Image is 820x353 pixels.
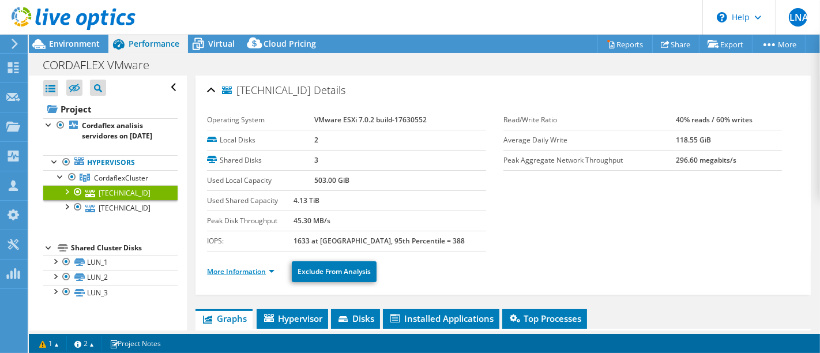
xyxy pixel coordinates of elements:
b: 503.00 GiB [314,175,349,185]
label: Shared Disks [207,155,314,166]
b: VMware ESXi 7.0.2 build-17630552 [314,115,427,125]
span: CordaflexCluster [94,173,148,183]
label: Operating System [207,114,314,126]
a: LUN_3 [43,285,178,300]
label: Peak Disk Throughput [207,215,293,227]
label: Used Local Capacity [207,175,314,186]
a: Share [652,35,699,53]
span: Graphs [201,313,247,324]
a: Cordaflex analisis servidores on [DATE] [43,118,178,144]
label: Local Disks [207,134,314,146]
b: 45.30 MB/s [294,216,330,226]
span: Details [314,83,345,97]
a: Project [43,100,178,118]
label: Peak Aggregate Network Throughput [503,155,676,166]
a: Exclude From Analysis [292,261,377,282]
span: Cloud Pricing [264,38,316,49]
h1: CORDAFLEX VMware [37,59,167,72]
b: 1633 at [GEOGRAPHIC_DATA], 95th Percentile = 388 [294,236,465,246]
span: [TECHNICAL_ID] [222,85,311,96]
a: Export [699,35,753,53]
span: Disks [337,313,374,324]
a: 1 [31,336,67,351]
label: Used Shared Capacity [207,195,293,206]
span: Performance [129,38,179,49]
svg: \n [717,12,727,22]
b: 118.55 GiB [676,135,711,145]
a: LUN_2 [43,270,178,285]
span: JLNA [789,8,807,27]
span: Virtual [208,38,235,49]
a: More Information [207,266,274,276]
span: Environment [49,38,100,49]
a: Reports [597,35,653,53]
a: LUN_1 [43,255,178,270]
b: Cordaflex analisis servidores on [DATE] [82,121,152,141]
b: 3 [314,155,318,165]
a: Project Notes [101,336,169,351]
span: Hypervisor [262,313,322,324]
label: Read/Write Ratio [503,114,676,126]
b: 2 [314,135,318,145]
a: 2 [66,336,102,351]
a: [TECHNICAL_ID] [43,200,178,215]
a: More [752,35,806,53]
a: [TECHNICAL_ID] [43,185,178,200]
label: IOPS: [207,235,293,247]
span: Installed Applications [389,313,494,324]
b: 296.60 megabits/s [676,155,736,165]
b: 4.13 TiB [294,196,319,205]
a: Hypervisors [43,155,178,170]
a: CordaflexCluster [43,170,178,185]
label: Average Daily Write [503,134,676,146]
div: Shared Cluster Disks [71,241,178,255]
span: Top Processes [508,313,581,324]
b: 40% reads / 60% writes [676,115,753,125]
